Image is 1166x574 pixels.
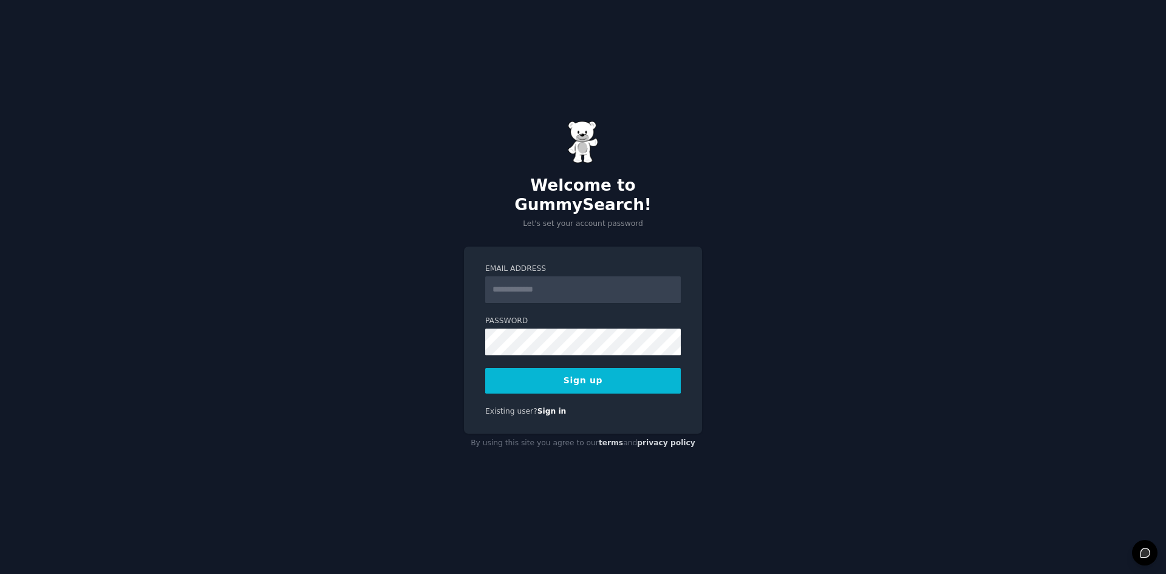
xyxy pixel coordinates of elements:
[464,219,702,230] p: Let's set your account password
[599,439,623,447] a: terms
[464,434,702,453] div: By using this site you agree to our and
[637,439,695,447] a: privacy policy
[485,316,681,327] label: Password
[464,176,702,214] h2: Welcome to GummySearch!
[485,407,537,415] span: Existing user?
[485,264,681,275] label: Email Address
[537,407,567,415] a: Sign in
[485,368,681,394] button: Sign up
[568,121,598,163] img: Gummy Bear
